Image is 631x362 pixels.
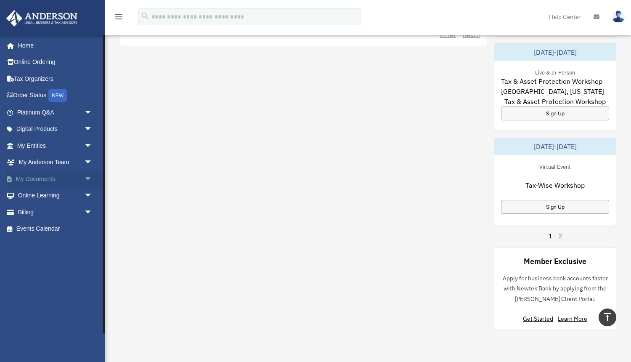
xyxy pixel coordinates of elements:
[6,121,105,138] a: Digital Productsarrow_drop_down
[84,187,101,205] span: arrow_drop_down
[501,273,609,304] p: Apply for business bank accounts faster with Newtek Bank by applying from the [PERSON_NAME] Clien...
[84,104,101,121] span: arrow_drop_down
[501,76,609,96] span: Tax & Asset Protection Workshop [GEOGRAPHIC_DATA], [US_STATE]
[602,312,612,322] i: vertical_align_top
[6,87,105,104] a: Order StatusNEW
[6,170,105,187] a: My Documentsarrow_drop_down
[114,12,124,22] i: menu
[599,309,616,326] a: vertical_align_top
[504,96,606,106] span: Tax & Asset Protection Workshop
[84,137,101,154] span: arrow_drop_down
[558,315,587,322] a: Learn More
[114,15,124,22] a: menu
[494,138,616,155] div: [DATE]-[DATE]
[523,315,557,322] a: Get Started
[501,200,609,214] a: Sign Up
[84,204,101,221] span: arrow_drop_down
[6,187,105,204] a: Online Learningarrow_drop_down
[6,204,105,221] a: Billingarrow_drop_down
[48,89,67,102] div: NEW
[494,44,616,61] div: [DATE]-[DATE]
[6,54,105,71] a: Online Ordering
[528,67,582,76] div: Live & In-Person
[84,154,101,171] span: arrow_drop_down
[525,180,585,190] span: Tax-Wise Workshop
[84,121,101,138] span: arrow_drop_down
[533,162,578,170] div: Virtual Event
[6,104,105,121] a: Platinum Q&Aarrow_drop_down
[84,170,101,188] span: arrow_drop_down
[6,221,105,237] a: Events Calendar
[612,11,625,23] img: User Pic
[6,37,101,54] a: Home
[141,11,150,21] i: search
[4,10,80,27] img: Anderson Advisors Platinum Portal
[549,232,552,240] a: 1
[6,70,105,87] a: Tax Organizers
[6,137,105,154] a: My Entitiesarrow_drop_down
[524,256,586,266] div: Member Exclusive
[6,154,105,171] a: My Anderson Teamarrow_drop_down
[501,106,609,120] a: Sign Up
